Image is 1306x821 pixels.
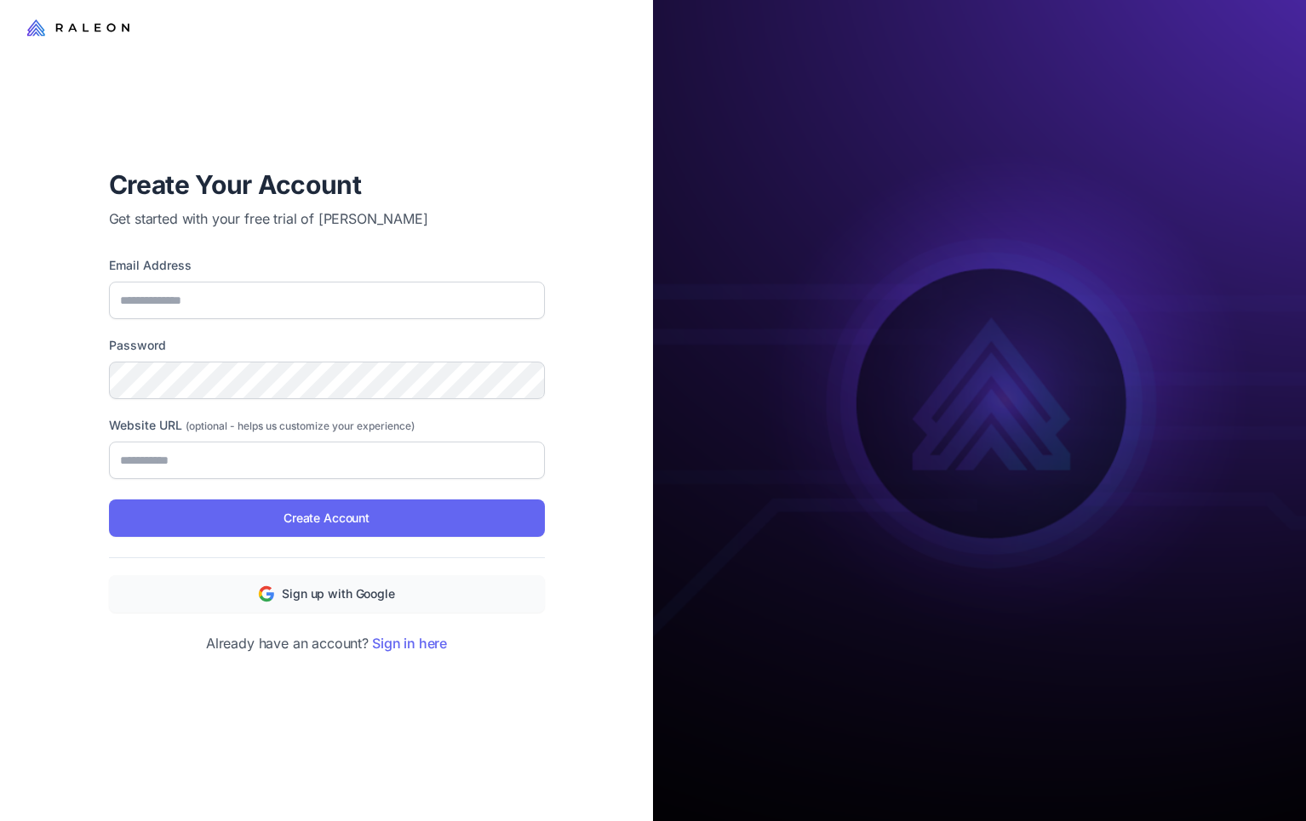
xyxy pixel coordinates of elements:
p: Already have an account? [109,633,545,653]
a: Sign in here [372,635,447,652]
label: Email Address [109,256,545,275]
button: Sign up with Google [109,575,545,613]
label: Website URL [109,416,545,435]
span: (optional - helps us customize your experience) [186,419,415,432]
span: Sign up with Google [282,584,394,603]
button: Create Account [109,499,545,537]
span: Create Account [284,509,369,527]
h1: Create Your Account [109,168,545,202]
label: Password [109,336,545,355]
p: Get started with your free trial of [PERSON_NAME] [109,208,545,229]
